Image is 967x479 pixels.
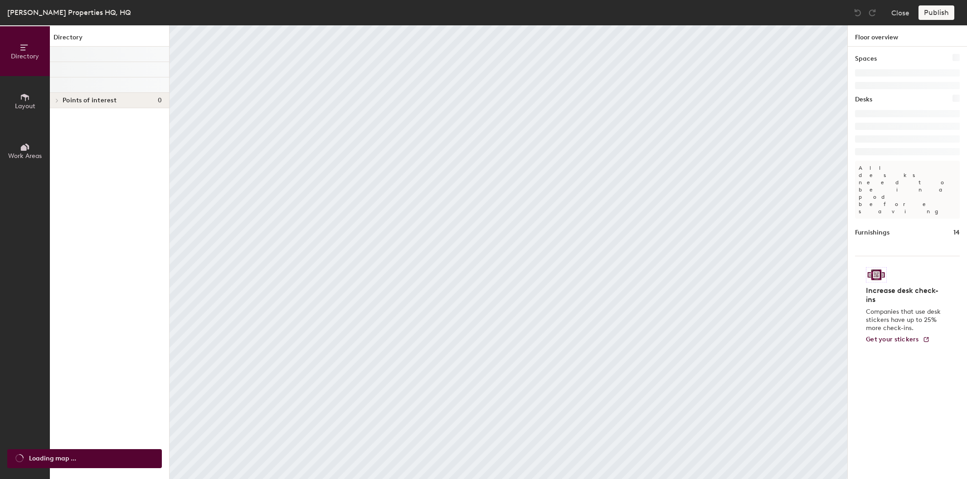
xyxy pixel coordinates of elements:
h1: Furnishings [855,228,889,238]
span: Work Areas [8,152,42,160]
img: Undo [853,8,862,17]
a: Get your stickers [866,336,930,344]
span: Loading map ... [29,454,76,464]
p: All desks need to be in a pod before saving [855,161,960,219]
div: [PERSON_NAME] Properties HQ, HQ [7,7,131,18]
img: Redo [868,8,877,17]
span: Directory [11,53,39,60]
img: Sticker logo [866,267,887,283]
h1: Desks [855,95,872,105]
h1: 14 [953,228,960,238]
h1: Floor overview [848,25,967,47]
h1: Spaces [855,54,877,64]
button: Close [891,5,909,20]
span: Layout [15,102,35,110]
span: Get your stickers [866,335,919,343]
span: Points of interest [63,97,117,104]
h1: Directory [50,33,169,47]
p: Companies that use desk stickers have up to 25% more check-ins. [866,308,943,332]
span: 0 [158,97,162,104]
h4: Increase desk check-ins [866,286,943,304]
